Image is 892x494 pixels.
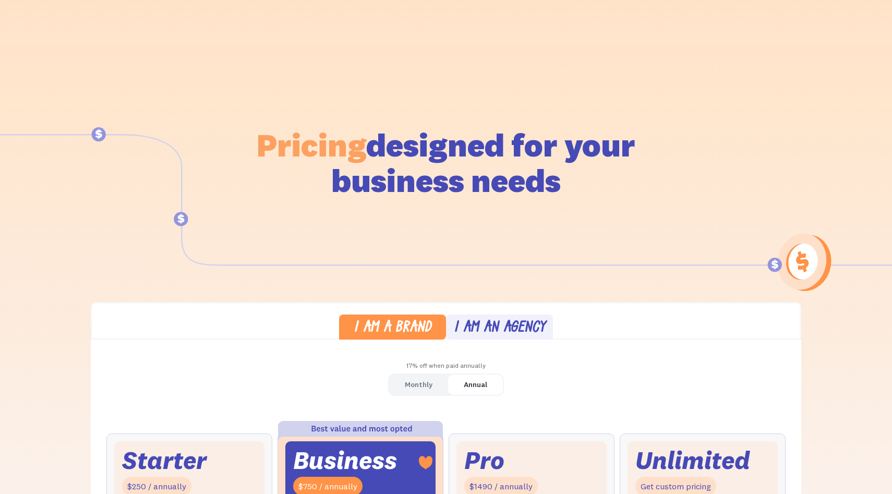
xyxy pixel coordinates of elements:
div: Annual [464,377,487,392]
span: Pricing [257,125,366,165]
div: Pro [464,449,504,472]
div: Starter [122,449,207,472]
div: Business [293,449,397,472]
div: I am a brand [354,321,431,336]
div: Monthly [405,377,432,392]
h1: designed for your business needs [256,127,636,198]
div: 17% off when paid annually [91,358,801,373]
div: I am an agency [454,321,546,336]
div: Unlimited [635,449,750,472]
